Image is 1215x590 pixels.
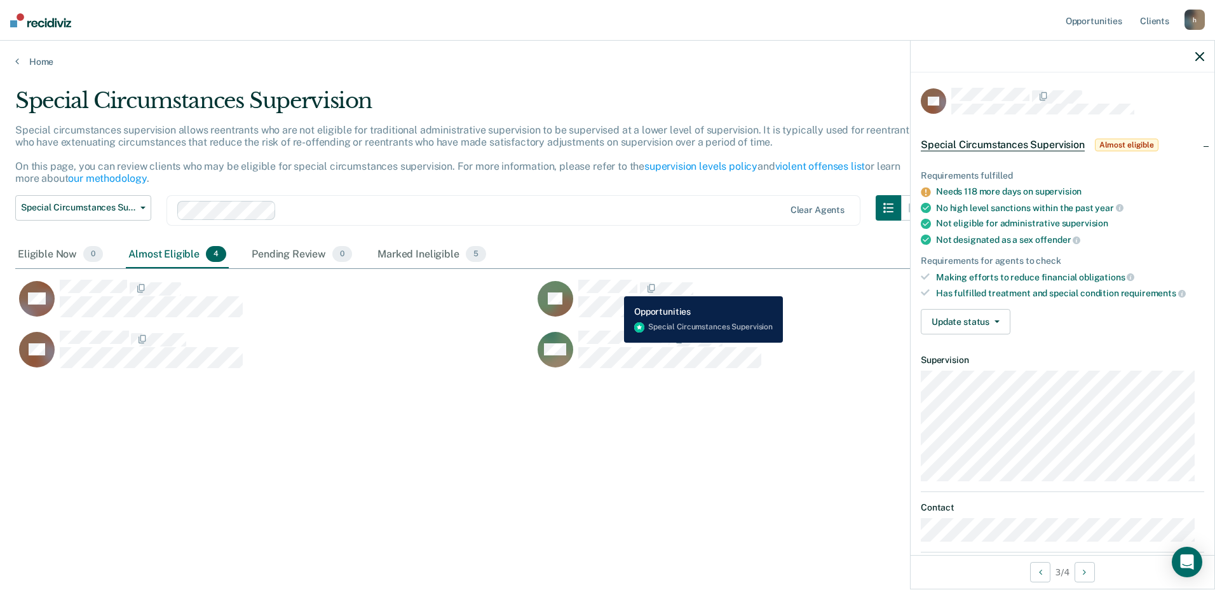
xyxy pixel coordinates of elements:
[375,241,489,269] div: Marked Ineligible
[911,555,1214,589] div: 3 / 4
[1030,562,1050,582] button: Previous Opportunity
[83,246,103,263] span: 0
[15,241,105,269] div: Eligible Now
[936,234,1204,245] div: Not designated as a sex
[534,330,1052,381] div: CaseloadOpportunityCell-766HX
[1075,562,1095,582] button: Next Opportunity
[1172,547,1202,577] div: Open Intercom Messenger
[936,287,1204,299] div: Has fulfilled treatment and special condition
[644,160,757,172] a: supervision levels policy
[921,502,1204,513] dt: Contact
[911,125,1214,165] div: Special Circumstances SupervisionAlmost eligible
[921,256,1204,266] div: Requirements for agents to check
[1035,235,1081,245] span: offender
[936,218,1204,229] div: Not eligible for administrative
[1184,10,1205,30] div: h
[206,246,226,263] span: 4
[936,271,1204,283] div: Making efforts to reduce financial
[921,170,1204,181] div: Requirements fulfilled
[466,246,486,263] span: 5
[15,330,534,381] div: CaseloadOpportunityCell-802HX
[1062,218,1108,228] span: supervision
[1095,139,1158,151] span: Almost eligible
[15,88,927,124] div: Special Circumstances Supervision
[21,202,135,213] span: Special Circumstances Supervision
[534,279,1052,330] div: CaseloadOpportunityCell-277HY
[791,205,845,216] div: Clear agents
[921,355,1204,366] dt: Supervision
[68,172,147,184] a: our methodology
[332,246,352,263] span: 0
[10,13,71,27] img: Recidiviz
[126,241,229,269] div: Almost Eligible
[921,309,1010,334] button: Update status
[1079,272,1134,282] span: obligations
[1095,203,1123,213] span: year
[15,56,1200,67] a: Home
[936,202,1204,214] div: No high level sanctions within the past
[249,241,355,269] div: Pending Review
[15,124,914,185] p: Special circumstances supervision allows reentrants who are not eligible for traditional administ...
[921,139,1085,151] span: Special Circumstances Supervision
[775,160,865,172] a: violent offenses list
[15,279,534,330] div: CaseloadOpportunityCell-663JH
[1121,288,1186,298] span: requirements
[936,186,1204,197] div: Needs 118 more days on supervision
